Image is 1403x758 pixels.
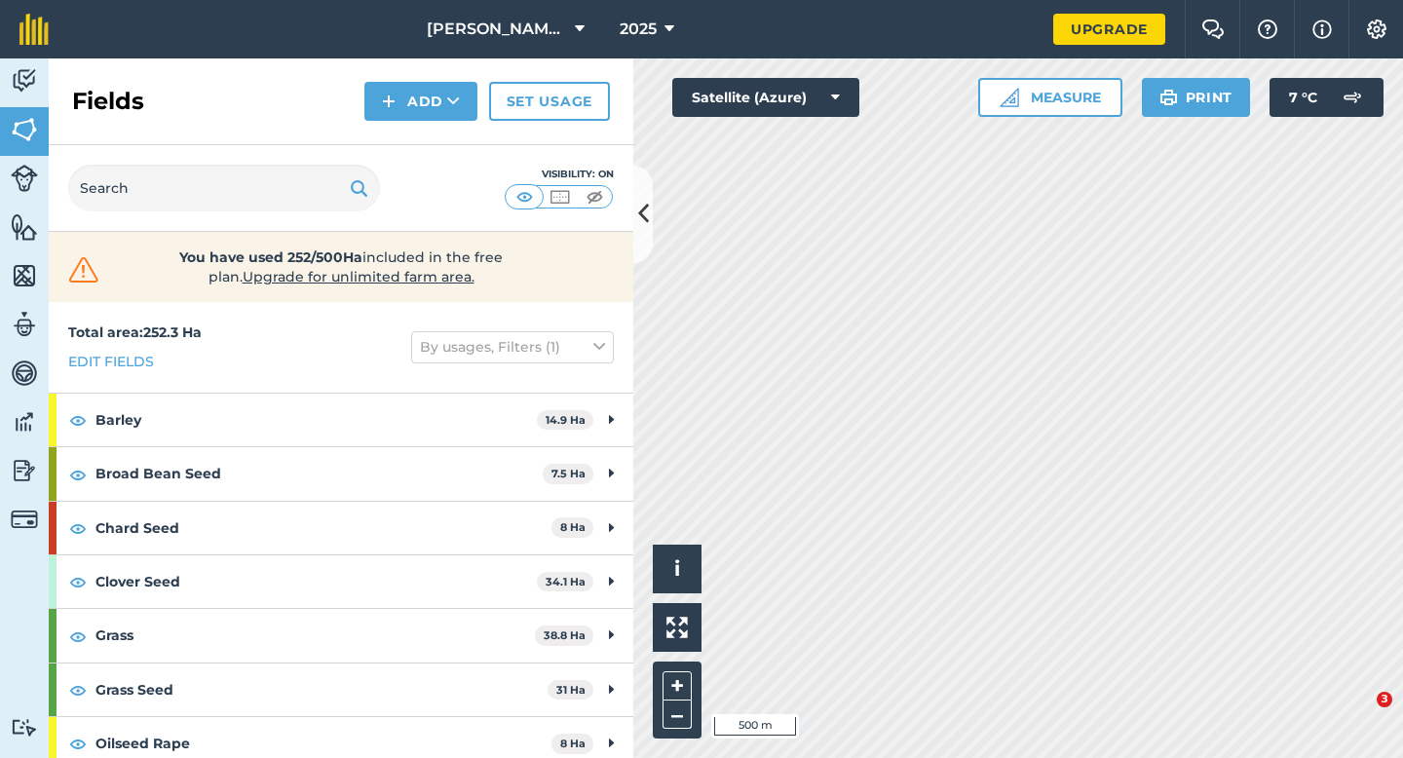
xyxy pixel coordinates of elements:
[49,394,633,446] div: Barley14.9 Ha
[653,545,701,593] button: i
[95,394,537,446] strong: Barley
[674,556,680,581] span: i
[69,570,87,593] img: svg+xml;base64,PHN2ZyB4bWxucz0iaHR0cDovL3d3dy53My5vcmcvMjAwMC9zdmciIHdpZHRoPSIxOCIgaGVpZ2h0PSIyNC...
[11,407,38,436] img: svg+xml;base64,PD94bWwgdmVyc2lvbj0iMS4wIiBlbmNvZGluZz0idXRmLTgiPz4KPCEtLSBHZW5lcmF0b3I6IEFkb2JlIE...
[1256,19,1279,39] img: A question mark icon
[560,520,586,534] strong: 8 Ha
[243,268,474,285] span: Upgrade for unlimited farm area.
[364,82,477,121] button: Add
[663,671,692,701] button: +
[69,678,87,701] img: svg+xml;base64,PHN2ZyB4bWxucz0iaHR0cDovL3d3dy53My5vcmcvMjAwMC9zdmciIHdpZHRoPSIxOCIgaGVpZ2h0PSIyNC...
[350,176,368,200] img: svg+xml;base64,PHN2ZyB4bWxucz0iaHR0cDovL3d3dy53My5vcmcvMjAwMC9zdmciIHdpZHRoPSIxOSIgaGVpZ2h0PSIyNC...
[69,463,87,486] img: svg+xml;base64,PHN2ZyB4bWxucz0iaHR0cDovL3d3dy53My5vcmcvMjAwMC9zdmciIHdpZHRoPSIxOCIgaGVpZ2h0PSIyNC...
[1270,78,1384,117] button: 7 °C
[19,14,49,45] img: fieldmargin Logo
[11,506,38,533] img: svg+xml;base64,PD94bWwgdmVyc2lvbj0iMS4wIiBlbmNvZGluZz0idXRmLTgiPz4KPCEtLSBHZW5lcmF0b3I6IEFkb2JlIE...
[95,609,535,662] strong: Grass
[551,467,586,480] strong: 7.5 Ha
[978,78,1122,117] button: Measure
[49,663,633,716] div: Grass Seed31 Ha
[672,78,859,117] button: Satellite (Azure)
[49,447,633,500] div: Broad Bean Seed7.5 Ha
[11,66,38,95] img: svg+xml;base64,PD94bWwgdmVyc2lvbj0iMS4wIiBlbmNvZGluZz0idXRmLTgiPz4KPCEtLSBHZW5lcmF0b3I6IEFkb2JlIE...
[1377,692,1392,707] span: 3
[512,187,537,207] img: svg+xml;base64,PHN2ZyB4bWxucz0iaHR0cDovL3d3dy53My5vcmcvMjAwMC9zdmciIHdpZHRoPSI1MCIgaGVpZ2h0PSI0MC...
[489,82,610,121] a: Set usage
[411,331,614,362] button: By usages, Filters (1)
[72,86,144,117] h2: Fields
[546,575,586,588] strong: 34.1 Ha
[133,247,549,286] span: included in the free plan .
[1312,18,1332,41] img: svg+xml;base64,PHN2ZyB4bWxucz0iaHR0cDovL3d3dy53My5vcmcvMjAwMC9zdmciIHdpZHRoPSIxNyIgaGVpZ2h0PSIxNy...
[382,90,396,113] img: svg+xml;base64,PHN2ZyB4bWxucz0iaHR0cDovL3d3dy53My5vcmcvMjAwMC9zdmciIHdpZHRoPSIxNCIgaGVpZ2h0PSIyNC...
[1142,78,1251,117] button: Print
[620,18,657,41] span: 2025
[1289,78,1317,117] span: 7 ° C
[548,187,572,207] img: svg+xml;base64,PHN2ZyB4bWxucz0iaHR0cDovL3d3dy53My5vcmcvMjAwMC9zdmciIHdpZHRoPSI1MCIgaGVpZ2h0PSI0MC...
[666,617,688,638] img: Four arrows, one pointing top left, one top right, one bottom right and the last bottom left
[49,502,633,554] div: Chard Seed8 Ha
[1159,86,1178,109] img: svg+xml;base64,PHN2ZyB4bWxucz0iaHR0cDovL3d3dy53My5vcmcvMjAwMC9zdmciIHdpZHRoPSIxOSIgaGVpZ2h0PSIyNC...
[69,408,87,432] img: svg+xml;base64,PHN2ZyB4bWxucz0iaHR0cDovL3d3dy53My5vcmcvMjAwMC9zdmciIHdpZHRoPSIxOCIgaGVpZ2h0PSIyNC...
[68,165,380,211] input: Search
[11,456,38,485] img: svg+xml;base64,PD94bWwgdmVyc2lvbj0iMS4wIiBlbmNvZGluZz0idXRmLTgiPz4KPCEtLSBHZW5lcmF0b3I6IEFkb2JlIE...
[95,502,551,554] strong: Chard Seed
[68,323,202,341] strong: Total area : 252.3 Ha
[11,165,38,192] img: svg+xml;base64,PD94bWwgdmVyc2lvbj0iMS4wIiBlbmNvZGluZz0idXRmLTgiPz4KPCEtLSBHZW5lcmF0b3I6IEFkb2JlIE...
[95,447,543,500] strong: Broad Bean Seed
[64,247,618,286] a: You have used 252/500Haincluded in the free plan.Upgrade for unlimited farm area.
[69,732,87,755] img: svg+xml;base64,PHN2ZyB4bWxucz0iaHR0cDovL3d3dy53My5vcmcvMjAwMC9zdmciIHdpZHRoPSIxOCIgaGVpZ2h0PSIyNC...
[1201,19,1225,39] img: Two speech bubbles overlapping with the left bubble in the forefront
[505,167,614,182] div: Visibility: On
[11,359,38,388] img: svg+xml;base64,PD94bWwgdmVyc2lvbj0iMS4wIiBlbmNvZGluZz0idXRmLTgiPz4KPCEtLSBHZW5lcmF0b3I6IEFkb2JlIE...
[64,255,103,284] img: svg+xml;base64,PHN2ZyB4bWxucz0iaHR0cDovL3d3dy53My5vcmcvMjAwMC9zdmciIHdpZHRoPSIzMiIgaGVpZ2h0PSIzMC...
[95,555,537,608] strong: Clover Seed
[11,212,38,242] img: svg+xml;base64,PHN2ZyB4bWxucz0iaHR0cDovL3d3dy53My5vcmcvMjAwMC9zdmciIHdpZHRoPSI1NiIgaGVpZ2h0PSI2MC...
[11,310,38,339] img: svg+xml;base64,PD94bWwgdmVyc2lvbj0iMS4wIiBlbmNvZGluZz0idXRmLTgiPz4KPCEtLSBHZW5lcmF0b3I6IEFkb2JlIE...
[69,625,87,648] img: svg+xml;base64,PHN2ZyB4bWxucz0iaHR0cDovL3d3dy53My5vcmcvMjAwMC9zdmciIHdpZHRoPSIxOCIgaGVpZ2h0PSIyNC...
[11,718,38,737] img: svg+xml;base64,PD94bWwgdmVyc2lvbj0iMS4wIiBlbmNvZGluZz0idXRmLTgiPz4KPCEtLSBHZW5lcmF0b3I6IEFkb2JlIE...
[1053,14,1165,45] a: Upgrade
[179,248,362,266] strong: You have used 252/500Ha
[663,701,692,729] button: –
[427,18,567,41] span: [PERSON_NAME] & Sons
[544,628,586,642] strong: 38.8 Ha
[69,516,87,540] img: svg+xml;base64,PHN2ZyB4bWxucz0iaHR0cDovL3d3dy53My5vcmcvMjAwMC9zdmciIHdpZHRoPSIxOCIgaGVpZ2h0PSIyNC...
[556,683,586,697] strong: 31 Ha
[1365,19,1388,39] img: A cog icon
[11,261,38,290] img: svg+xml;base64,PHN2ZyB4bWxucz0iaHR0cDovL3d3dy53My5vcmcvMjAwMC9zdmciIHdpZHRoPSI1NiIgaGVpZ2h0PSI2MC...
[49,555,633,608] div: Clover Seed34.1 Ha
[1337,692,1384,739] iframe: Intercom live chat
[560,737,586,750] strong: 8 Ha
[1000,88,1019,107] img: Ruler icon
[68,351,154,372] a: Edit fields
[1333,78,1372,117] img: svg+xml;base64,PD94bWwgdmVyc2lvbj0iMS4wIiBlbmNvZGluZz0idXRmLTgiPz4KPCEtLSBHZW5lcmF0b3I6IEFkb2JlIE...
[95,663,548,716] strong: Grass Seed
[546,413,586,427] strong: 14.9 Ha
[583,187,607,207] img: svg+xml;base64,PHN2ZyB4bWxucz0iaHR0cDovL3d3dy53My5vcmcvMjAwMC9zdmciIHdpZHRoPSI1MCIgaGVpZ2h0PSI0MC...
[11,115,38,144] img: svg+xml;base64,PHN2ZyB4bWxucz0iaHR0cDovL3d3dy53My5vcmcvMjAwMC9zdmciIHdpZHRoPSI1NiIgaGVpZ2h0PSI2MC...
[49,609,633,662] div: Grass38.8 Ha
